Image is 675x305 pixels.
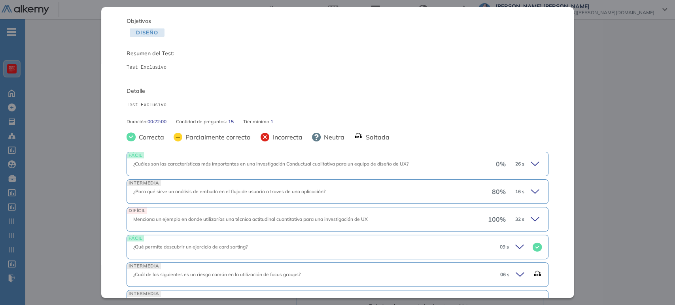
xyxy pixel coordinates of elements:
[133,188,325,194] span: ¿Para qué sirve un análisis de embudo en el flujo de usuario a traves de una aplicación?
[127,263,161,269] span: INTERMEDIA
[243,118,270,125] span: Tier mínimo
[321,132,344,142] span: Neutra
[363,132,389,142] span: Saltada
[500,243,509,250] span: 09 s
[488,215,506,224] span: 100 %
[228,118,234,125] span: 15
[127,207,147,213] span: DIFÍCIL
[127,290,161,296] span: INTERMEDIA
[147,118,166,125] span: 00:22:00
[127,87,548,95] span: Detalle
[130,28,164,37] span: Diseño
[127,152,144,158] span: FÁCIL
[127,49,548,58] span: Resumen del Test:
[270,132,303,142] span: Incorrecta
[496,159,506,169] span: 0 %
[133,244,248,250] span: ¿Qué permite descubrir un ejercicio de card sorting?
[127,102,548,109] pre: Test Exclusivo
[127,118,147,125] span: Duración :
[133,216,368,222] span: Menciona un ejemplo en donde utilizarías una técnica actitudinal cuantitativa para una investigac...
[500,271,509,278] span: 06 s
[515,216,524,223] span: 32 s
[133,161,408,167] span: ¿Cuáles son las características más importantes en una investigación Conductual cualitativa para ...
[515,188,524,195] span: 16 s
[133,271,301,277] span: ¿Cuál de los siguientes es un riesgo común en la utilización de focus groups?
[176,118,228,125] span: Cantidad de preguntas:
[127,17,151,24] span: Objetivos
[127,235,144,241] span: FÁCIL
[127,64,548,71] pre: Test Exclusivo
[182,132,251,142] span: Parcialmente correcta
[492,187,506,196] span: 80 %
[270,118,273,125] span: 1
[127,180,161,186] span: INTERMEDIA
[515,160,524,168] span: 26 s
[136,132,164,142] span: Correcta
